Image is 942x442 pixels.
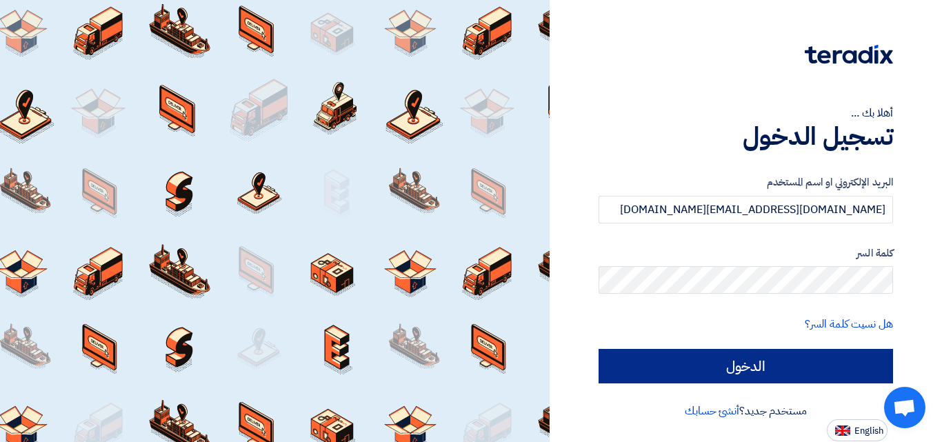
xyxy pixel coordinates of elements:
a: Open chat [884,387,925,428]
div: أهلا بك ... [599,105,893,121]
h1: تسجيل الدخول [599,121,893,152]
img: en-US.png [835,425,850,436]
a: أنشئ حسابك [685,403,739,419]
span: English [854,426,883,436]
img: Teradix logo [805,45,893,64]
label: كلمة السر [599,245,893,261]
input: الدخول [599,349,893,383]
a: هل نسيت كلمة السر؟ [805,316,893,332]
label: البريد الإلكتروني او اسم المستخدم [599,174,893,190]
button: English [827,419,888,441]
input: أدخل بريد العمل الإلكتروني او اسم المستخدم الخاص بك ... [599,196,893,223]
div: مستخدم جديد؟ [599,403,893,419]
